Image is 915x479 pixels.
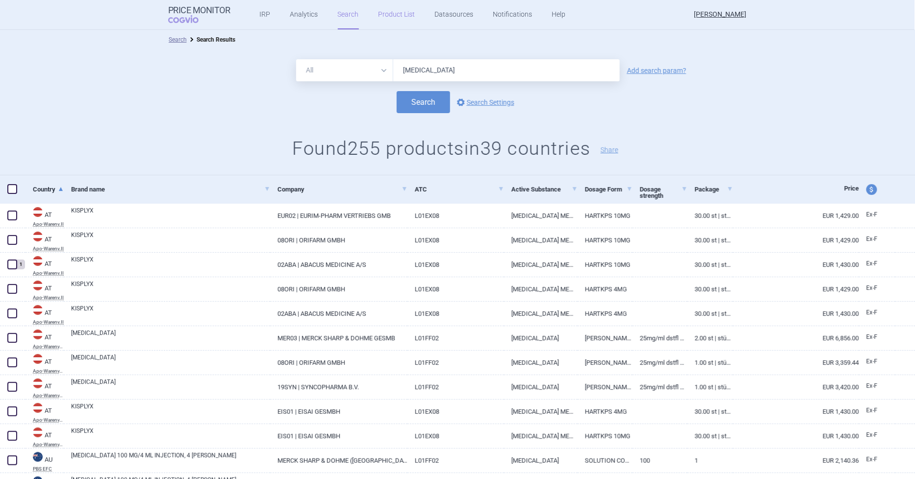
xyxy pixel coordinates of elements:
span: Ex-factory price [866,383,878,389]
abbr: Apo-Warenv.III — Apothekerverlag Warenverzeichnis. Online database developed by the Österreichisc... [33,442,64,447]
span: Ex-factory price [866,456,878,463]
span: COGVIO [168,15,212,23]
a: Ex-F [859,404,895,418]
a: Country [33,177,64,201]
a: 30.00 ST | Stück [687,204,733,228]
span: Ex-factory price [866,260,878,267]
a: HARTKPS 10MG [578,253,633,277]
img: Austria [33,330,43,339]
a: L01EX08 [407,277,504,301]
img: Austria [33,354,43,364]
img: Austria [33,305,43,315]
a: [MEDICAL_DATA] MESILATE [504,400,577,424]
a: 25MG/ML DSTFL 4ML [633,375,687,399]
span: Ex-factory price [866,358,878,365]
img: Austria [33,403,43,413]
a: EUR 1,430.00 [733,400,859,424]
a: [MEDICAL_DATA] [504,449,577,473]
img: Austria [33,281,43,290]
a: [MEDICAL_DATA] [71,329,270,346]
a: L01FF02 [407,326,504,350]
abbr: Apo-Warenv.II — Apothekerverlag Warenverzeichnis. Online database developed by the Österreichisch... [33,295,64,300]
a: 30.00 ST | Stück [687,228,733,252]
span: Ex-factory price [866,407,878,414]
a: Ex-F [859,428,895,443]
a: [PERSON_NAME] [PERSON_NAME].E.INF-LSG [578,326,633,350]
a: Ex-F [859,330,895,345]
strong: Search Results [197,36,235,43]
a: [MEDICAL_DATA] MESILATE [504,253,577,277]
a: Search Settings [455,96,514,108]
span: Ex-factory price [866,309,878,316]
span: Ex-factory price [866,211,878,218]
li: Search Results [187,35,235,45]
abbr: Apo-Warenv.III — Apothekerverlag Warenverzeichnis. Online database developed by the Österreichisc... [33,344,64,349]
a: Company [278,177,407,201]
a: Dosage Form [585,177,633,201]
a: ATATApo-Warenv.III [25,329,64,349]
a: EUR 1,430.00 [733,253,859,277]
a: L01EX08 [407,302,504,326]
a: ATATApo-Warenv.II [25,206,64,227]
a: EIS01 | EISAI GESMBH [270,424,407,448]
abbr: Apo-Warenv.II — Apothekerverlag Warenverzeichnis. Online database developed by the Österreichisch... [33,246,64,251]
a: ATATApo-Warenv.III [25,353,64,374]
span: Ex-factory price [866,431,878,438]
a: HARTKPS 4MG [578,302,633,326]
span: Price [844,185,859,192]
a: EUR 1,429.00 [733,204,859,228]
a: Price MonitorCOGVIO [168,5,230,24]
a: ATATApo-Warenv.III [25,427,64,447]
abbr: Apo-Warenv.II — Apothekerverlag Warenverzeichnis. Online database developed by the Österreichisch... [33,320,64,325]
a: 30.00 ST | Stück [687,424,733,448]
a: 30.00 ST | Stück [687,277,733,301]
a: L01FF02 [407,351,504,375]
div: 1 [16,260,25,269]
a: Ex-F [859,257,895,271]
button: Search [397,91,450,113]
a: Ex-F [859,208,895,222]
a: 08ORI | ORIFARM GMBH [270,228,407,252]
a: KISPLYX [71,255,270,273]
a: EUR02 | EURIM-PHARM VERTRIEBS GMB [270,204,407,228]
a: KISPLYX [71,280,270,297]
a: 30.00 ST | Stück [687,253,733,277]
a: [MEDICAL_DATA] 100 MG/4 ML INJECTION, 4 [PERSON_NAME] [71,451,270,469]
a: KISPLYX [71,402,270,420]
a: [MEDICAL_DATA] [504,351,577,375]
a: 02ABA | ABACUS MEDICINE A/S [270,253,407,277]
img: Australia [33,452,43,462]
a: 08ORI | ORIFARM GMBH [270,277,407,301]
a: Ex-F [859,281,895,296]
a: 02ABA | ABACUS MEDICINE A/S [270,302,407,326]
a: EUR 1,430.00 [733,302,859,326]
a: KISPLYX [71,231,270,248]
a: [MEDICAL_DATA] MESILATE [504,204,577,228]
img: Austria [33,379,43,388]
span: Ex-factory price [866,236,878,242]
a: [MEDICAL_DATA] [504,375,577,399]
a: L01EX08 [407,204,504,228]
a: ATATApo-Warenv.III [25,402,64,423]
a: Search [169,36,187,43]
a: L01FF02 [407,375,504,399]
a: HARTKPS 10MG [578,424,633,448]
a: 100 [633,449,687,473]
a: 1.00 ST | Stück [687,351,733,375]
a: ATATApo-Warenv.II [25,304,64,325]
a: Package [695,177,733,201]
a: Dosage strength [640,177,687,208]
a: SOLUTION CONCENTRATE FOR I.V. INFUSION 100 MG IN 4 ML [578,449,633,473]
a: EUR 2,140.36 [733,449,859,473]
a: EUR 3,420.00 [733,375,859,399]
abbr: Apo-Warenv.II — Apothekerverlag Warenverzeichnis. Online database developed by the Österreichisch... [33,222,64,227]
img: Austria [33,207,43,217]
a: KISPLYX [71,206,270,224]
a: [PERSON_NAME] [PERSON_NAME].E.INF-LSG [578,375,633,399]
a: [PERSON_NAME] [PERSON_NAME].E.INF-LSG [578,351,633,375]
a: L01EX08 [407,228,504,252]
a: EIS01 | EISAI GESMBH [270,400,407,424]
abbr: Apo-Warenv.III — Apothekerverlag Warenverzeichnis. Online database developed by the Österreichisc... [33,369,64,374]
a: 1.00 ST | Stück [687,375,733,399]
a: 2.00 ST | Stück [687,326,733,350]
